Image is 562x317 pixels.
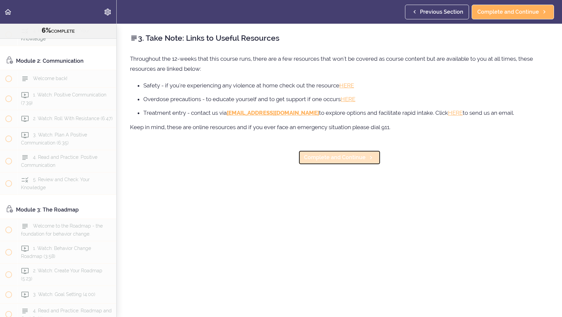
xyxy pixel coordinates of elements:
span: Welcome back! [33,76,67,81]
li: Safety - if you're experiencing any violence at home check out the resource [143,81,549,90]
li: Treatment entry - contact us via to explore options and facilitate rapid intake. Click to send us... [143,108,549,117]
div: COMPLETE [8,26,108,35]
span: 3. Watch: Plan A Positive Communication (6:35) [21,132,87,145]
span: Welcome to the Roadmap - the foundation for behavior change. [21,223,103,236]
span: 3. Watch: Goal Setting (4:00) [33,292,95,297]
span: 1. Watch: Behavior Change Roadmap (3:58) [21,246,91,259]
p: Keep in mind, these are online resources and if you ever face an emergency situation please dial ... [130,122,549,132]
span: 4. Review and Check: Your Knowledge [21,28,90,41]
h2: 3. Take Note: Links to Useful Resources [130,32,549,44]
p: Throughout the 12-weeks that this course runs, there are a few resources that won't be covered as... [130,54,549,74]
span: 5. Review and Check: Your Knowledge [21,177,90,190]
svg: Back to course curriculum [4,8,12,16]
li: Overdose precautions - to educate yourself and to get support if one occurs [143,95,549,103]
a: Previous Section [405,5,469,19]
a: [EMAIL_ADDRESS][DOMAIN_NAME] [227,109,319,116]
span: Complete and Continue [304,153,366,162]
a: HERE [339,82,354,89]
svg: Settings Menu [104,8,112,16]
span: 2. Watch: Roll With Resistance (6:47) [33,116,113,121]
span: 6% [42,26,51,34]
a: HERE [448,109,463,116]
span: Complete and Continue [477,8,539,16]
span: Previous Section [420,8,463,16]
span: 1. Watch: Positive Communication (7:39) [21,92,106,105]
a: HERE [341,96,355,102]
span: 4. Read and Practice: Positive Communication [21,154,97,168]
a: Complete and Continue [472,5,554,19]
a: Complete and Continue [298,150,381,165]
span: 2. Watch: Create Your Roadmap (5:23) [21,268,102,281]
